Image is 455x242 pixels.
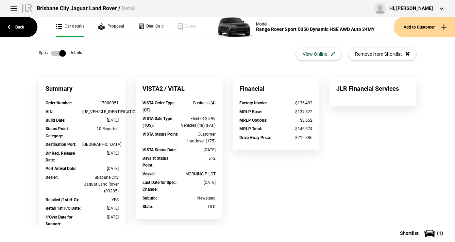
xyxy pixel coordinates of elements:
strong: Build Date : [46,118,65,123]
strong: Status Point Category : [46,126,68,138]
strong: MRLP Options : [239,118,267,123]
div: $136,493 [276,100,313,106]
div: Range Rover Sport D350 Dynamic HSE AWD Auto 24MY [256,27,375,32]
div: $8,552 [276,117,313,124]
strong: Retailed (1st H-O) : [46,197,79,202]
div: Business (4) [179,100,216,106]
div: [US_VEHICLE_IDENTIFICATION_NUMBER] [82,108,119,115]
div: Brisbane City Jaguar Land Rover / [37,5,136,12]
strong: Last Date for Spec. Change : [142,180,176,192]
div: Summary [39,77,125,100]
a: Deal Calc [138,17,164,37]
div: 10-Reported [82,125,119,132]
div: [DATE] [82,205,119,212]
div: $146,374 [276,125,313,132]
div: [DATE] [179,146,216,153]
div: [DATE] [82,150,119,157]
strong: Factory Invoice : [239,101,268,105]
div: Customer Handover (175) [179,131,216,145]
div: [DATE] [82,214,119,221]
strong: VISTA Status Date : [142,148,176,152]
strong: Order Number : [46,101,72,105]
strong: MRLP Base : [239,109,262,114]
a: Car details [56,17,84,37]
div: JLR Financial Services [330,77,416,100]
strong: Drive Away Price : [239,135,271,140]
div: YES [82,196,119,203]
div: Newstead [179,195,216,202]
div: 17008051 [82,100,119,106]
img: landrover.png [20,3,33,13]
strong: Retail 1st H/O Date : [46,206,81,211]
strong: VISTA Sale Type (TOS) : [142,116,172,128]
div: [GEOGRAPHIC_DATA] [82,141,119,148]
div: Financial [233,77,319,100]
button: Add to Customer [393,17,455,37]
div: [DATE] [82,165,119,172]
div: Fleet of 25-99 Vehicles (48) (FAF) [179,115,216,129]
div: $212,886 [276,134,313,141]
strong: Port Arrival Date : [46,166,76,171]
div: VISTA2 / VITAL [136,77,222,100]
strong: Suburb : [142,196,157,201]
div: Hi, [PERSON_NAME] [389,5,433,12]
div: Model [256,22,375,27]
span: Shortlist [400,231,419,236]
span: Detail [122,5,136,12]
span: ( 1 ) [437,231,443,236]
strong: MRLP Total : [239,126,262,131]
strong: VISTA Status Point : [142,132,178,137]
div: [DATE] [82,117,119,124]
div: QLD [179,203,216,210]
div: $137,822 [276,108,313,115]
strong: VISTA Order Type (OT) : [142,101,174,112]
strong: H'Over Date for Support : [46,215,72,226]
div: MORNING PILOT [179,171,216,177]
div: 512 [179,155,216,162]
button: View Online [296,48,341,60]
strong: Dealer : [46,175,58,180]
div: Spec Details [39,50,82,57]
button: Remove from Shortlist [348,48,416,60]
strong: Destination Port : [46,142,76,147]
strong: Vessel : [142,172,155,176]
a: Proposal [98,17,124,37]
strong: VIN : [46,109,53,114]
strong: Dlr Req. Release Date : [46,151,75,162]
strong: State : [142,204,153,209]
div: Brisbane City Jaguar Land Rover (03235) [82,174,119,195]
button: Shortlist(1) [390,225,455,242]
div: [DATE] [179,179,216,186]
strong: Days at Status Point : [142,156,168,168]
